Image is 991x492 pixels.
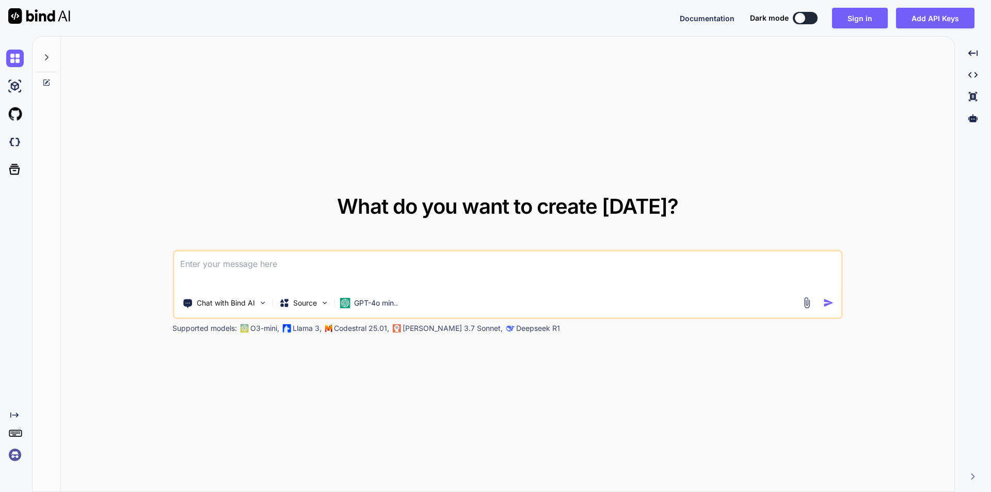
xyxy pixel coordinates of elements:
img: Llama2 [282,324,291,332]
img: icon [823,297,834,308]
p: Supported models: [172,323,237,334]
p: GPT-4o min.. [354,298,398,308]
span: Documentation [680,14,734,23]
img: claude [392,324,401,332]
img: GPT-4 [240,324,248,332]
img: ai-studio [6,77,24,95]
span: What do you want to create [DATE]? [337,194,678,219]
p: Codestral 25.01, [334,323,389,334]
img: darkCloudIdeIcon [6,133,24,151]
img: attachment [801,297,813,309]
img: Pick Tools [258,298,267,307]
img: Mistral-AI [325,325,332,332]
span: Dark mode [750,13,789,23]
img: claude [506,324,514,332]
p: Deepseek R1 [516,323,560,334]
img: chat [6,50,24,67]
img: signin [6,446,24,464]
p: Llama 3, [293,323,322,334]
button: Sign in [832,8,888,28]
p: Chat with Bind AI [197,298,255,308]
img: Pick Models [320,298,329,307]
img: GPT-4o mini [340,298,350,308]
p: O3-mini, [250,323,279,334]
img: githubLight [6,105,24,123]
button: Documentation [680,13,734,24]
img: Bind AI [8,8,70,24]
button: Add API Keys [896,8,974,28]
p: [PERSON_NAME] 3.7 Sonnet, [403,323,503,334]
p: Source [293,298,317,308]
